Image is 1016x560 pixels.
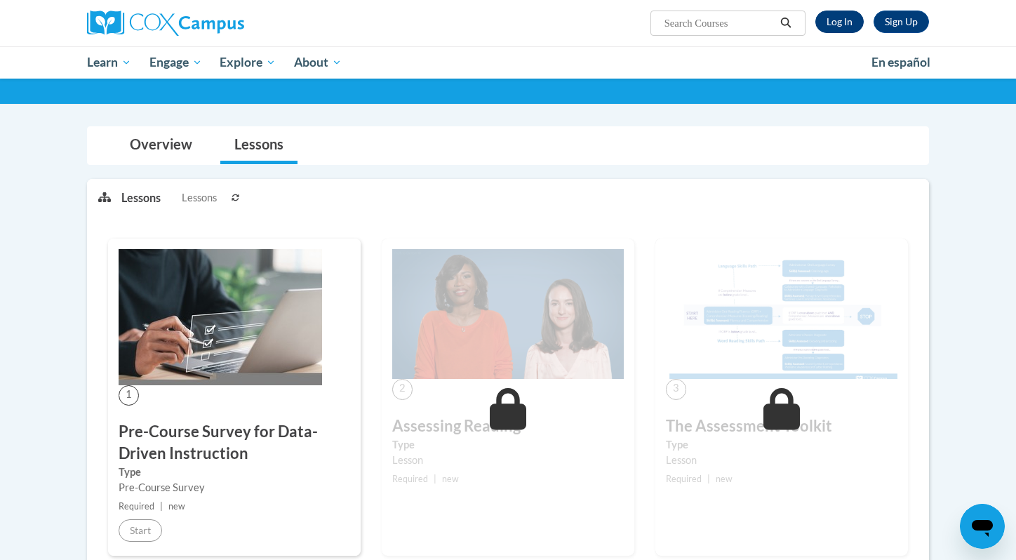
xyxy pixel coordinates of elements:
span: | [707,474,710,484]
a: Overview [116,127,206,164]
span: Required [119,501,154,512]
a: Lessons [220,127,298,164]
a: En español [862,48,940,77]
span: | [160,501,163,512]
a: Cox Campus [87,11,354,36]
button: Start [119,519,162,542]
input: Search Courses [663,15,775,32]
h3: Pre-Course Survey for Data-Driven Instruction [119,421,350,465]
span: Required [666,474,702,484]
img: Course Image [392,249,624,380]
label: Type [119,465,350,480]
div: Lesson [392,453,624,468]
label: Type [392,437,624,453]
span: new [716,474,733,484]
span: 3 [666,379,686,399]
div: Lesson [666,453,897,468]
span: Required [392,474,428,484]
a: Learn [78,46,140,79]
span: About [294,54,342,71]
img: Course Image [666,249,897,380]
span: 2 [392,379,413,399]
a: Explore [210,46,285,79]
span: new [168,501,185,512]
span: Engage [149,54,202,71]
span: Lessons [182,190,217,206]
span: Explore [220,54,276,71]
span: | [434,474,436,484]
label: Type [666,437,897,453]
span: new [442,474,459,484]
iframe: Button to launch messaging window [960,504,1005,549]
a: About [285,46,351,79]
span: En español [871,55,930,69]
h3: Assessing Reading [392,415,624,437]
span: 1 [119,385,139,406]
div: Main menu [66,46,950,79]
img: Cox Campus [87,11,244,36]
a: Register [874,11,929,33]
h3: The Assessment Toolkit [666,415,897,437]
span: Learn [87,54,131,71]
img: Course Image [119,249,322,385]
a: Log In [815,11,864,33]
div: Pre-Course Survey [119,480,350,495]
a: Engage [140,46,211,79]
button: Search [775,15,796,32]
p: Lessons [121,190,161,206]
